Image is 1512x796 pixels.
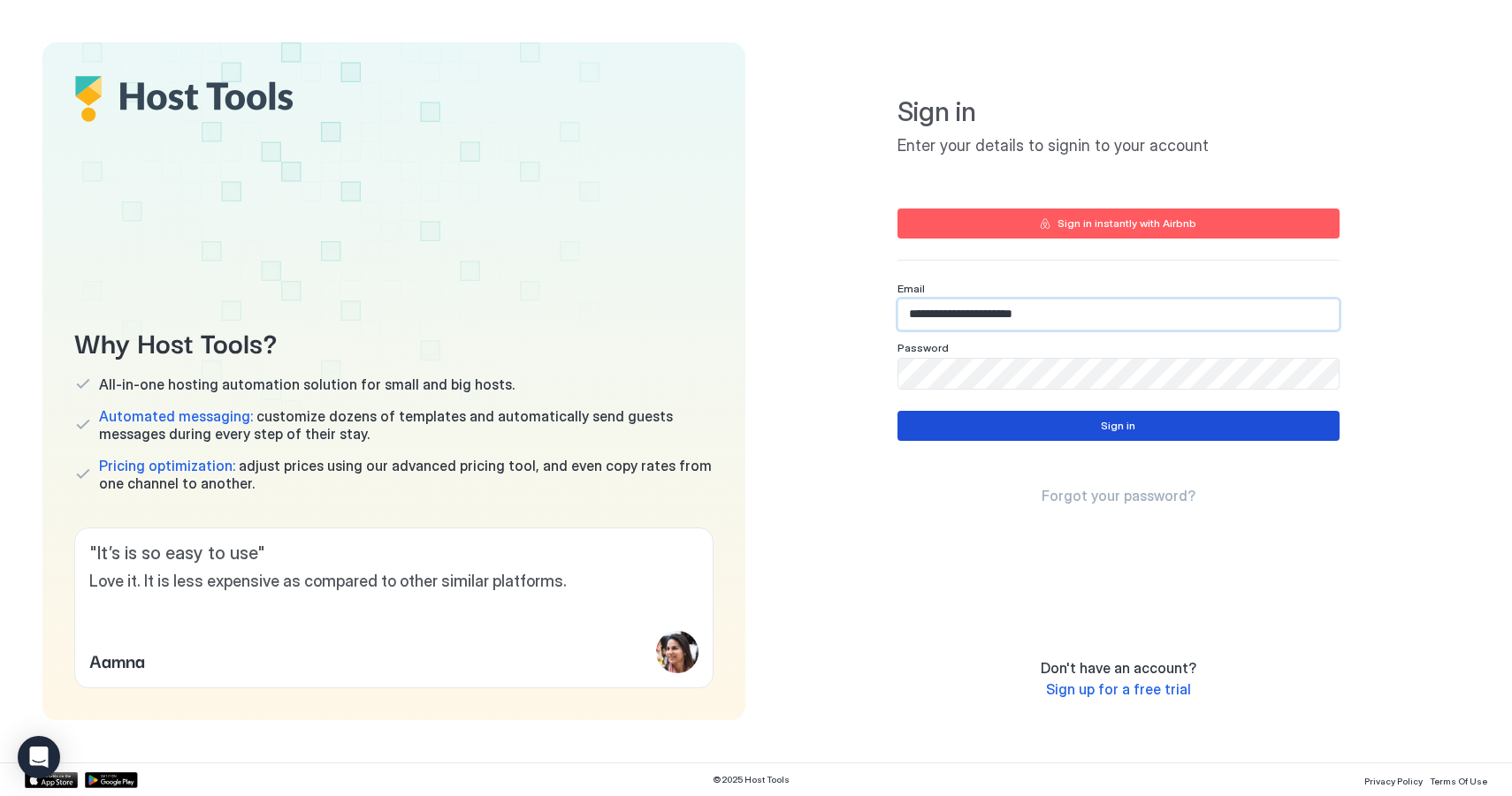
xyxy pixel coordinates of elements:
button: Sign in [897,411,1340,441]
div: Sign in [1101,418,1135,434]
a: Terms Of Use [1430,770,1487,789]
a: Privacy Policy [1364,770,1423,789]
span: Automated messaging: [99,407,253,425]
a: App Store [25,772,78,788]
div: Sign in instantly with Airbnb [1058,216,1196,231]
span: customize dozens of templates and automatically send guests messages during every step of their s... [99,407,714,443]
span: Sign in [897,95,1340,129]
span: adjust prices using our advanced pricing tool, and even copy rates from one channel to another. [99,457,714,492]
div: profile [656,631,699,673]
span: Forgot your password? [1042,487,1195,504]
button: Sign in instantly with Airbnb [897,208,1340,239]
a: Forgot your password? [1042,487,1195,505]
span: Enter your details to signin to your account [897,136,1340,156]
a: Google Play Store [85,772,138,788]
span: Don't have an account? [1041,659,1196,677]
span: Why Host Tools? [74,322,714,361]
span: Aamna [89,647,145,673]
span: Privacy Policy [1364,776,1423,786]
span: Terms Of Use [1430,776,1487,786]
span: © 2025 Host Tools [713,774,790,785]
span: All-in-one hosting automation solution for small and big hosts. [99,375,515,393]
span: " It’s is so easy to use " [89,542,699,565]
span: Pricing optimization: [99,457,235,474]
input: Input Field [898,299,1339,330]
input: Input Field [898,359,1339,389]
span: Email [897,282,925,295]
span: Love it. It is less expensive as compared to other similar platforms. [89,572,699,592]
a: Sign up for a free trial [1046,680,1191,699]
div: Open Intercom Messenger [18,736,60,778]
span: Password [897,341,949,354]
